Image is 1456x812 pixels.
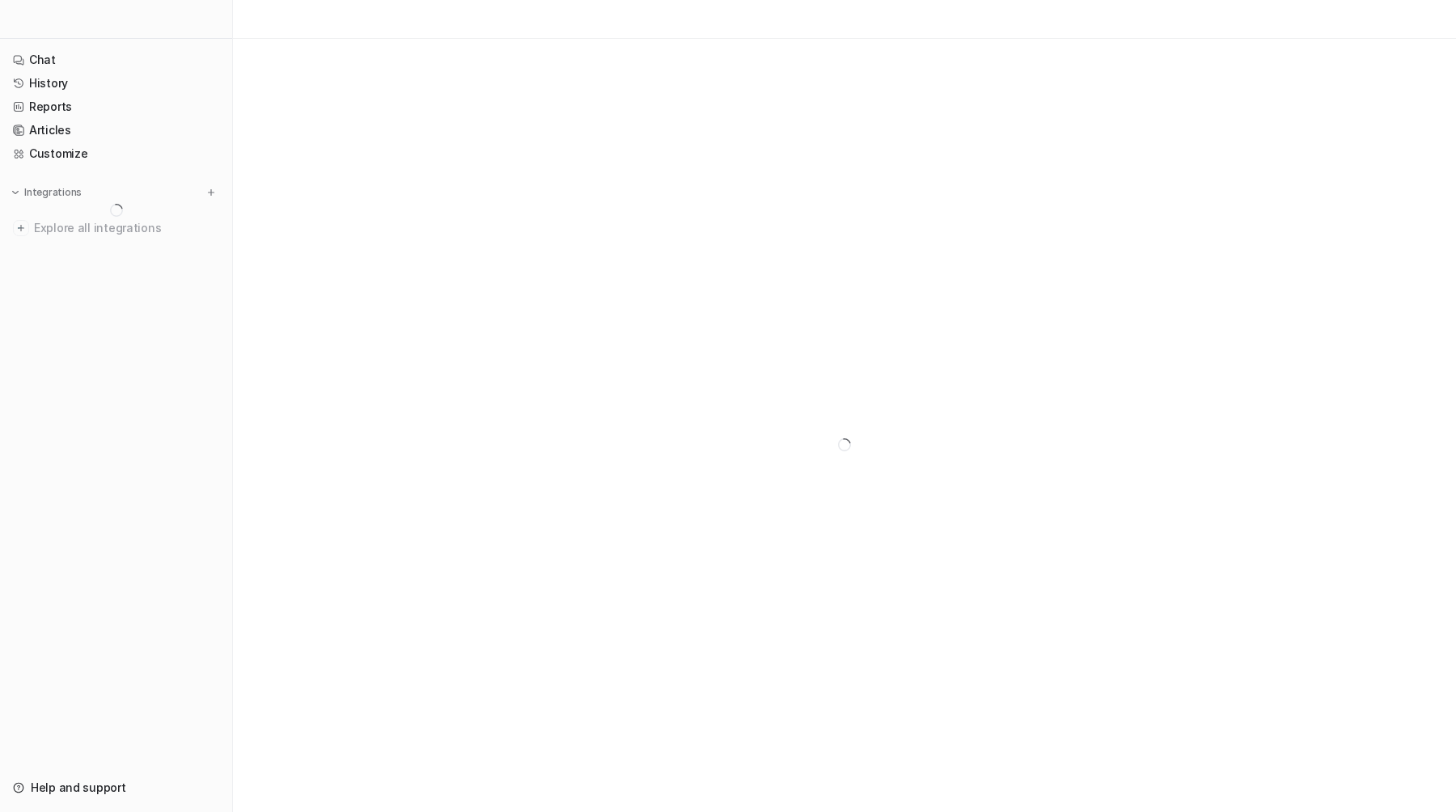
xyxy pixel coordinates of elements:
a: History [6,72,226,95]
a: Articles [6,119,226,142]
img: expand menu [10,187,21,198]
a: Help and support [6,776,226,799]
img: menu_add.svg [205,187,217,198]
a: Explore all integrations [6,217,226,239]
button: Integrations [6,184,87,201]
a: Reports [6,95,226,118]
a: Chat [6,49,226,71]
span: Explore all integrations [34,215,219,241]
p: Integrations [24,186,82,199]
img: explore all integrations [13,220,29,236]
a: Customize [6,142,226,165]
